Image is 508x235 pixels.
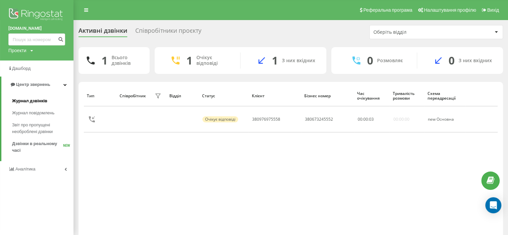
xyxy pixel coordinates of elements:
div: Open Intercom Messenger [485,197,501,213]
div: З них вхідних [282,58,315,64]
div: Відділ [169,94,195,98]
div: 00:00:00 [393,117,409,122]
span: Вихід [487,7,499,13]
div: Схема переадресації [427,91,462,101]
span: Аналiтика [15,166,35,171]
div: Проекти [8,47,26,54]
div: 1 [272,54,278,67]
div: Бізнес номер [304,94,351,98]
span: Дашборд [12,66,31,71]
div: Активні дзвінки [78,27,127,37]
a: Журнал повідомлень [12,107,73,119]
div: З них вхідних [459,58,492,64]
a: [DOMAIN_NAME] [8,25,65,32]
div: Співробітник [120,94,146,98]
div: 0 [449,54,455,67]
span: Дзвінки в реальному часі [12,140,63,154]
span: Реферальна програма [363,7,412,13]
a: Звіт про пропущені необроблені дзвінки [12,119,73,138]
span: Центр звернень [16,82,50,87]
div: Оберіть відділ [373,29,453,35]
a: Центр звернень [1,77,73,93]
div: Клієнт [251,94,298,98]
a: Журнал дзвінків [12,95,73,107]
img: Ringostat logo [8,7,65,23]
div: 380976975558 [252,117,280,122]
div: Статус [202,94,245,98]
div: Тип [87,94,113,98]
div: : : [358,117,374,122]
div: Час очікування [357,91,386,101]
div: 1 [102,54,108,67]
div: Тривалість розмови [393,91,421,101]
span: 00 [358,116,362,122]
span: Журнал повідомлень [12,110,54,116]
div: Очікує відповіді [196,55,230,66]
div: Співробітники проєкту [135,27,201,37]
div: 1 [186,54,192,67]
span: 00 [363,116,368,122]
div: Всього дзвінків [112,55,142,66]
div: Розмовляє [377,58,403,64]
div: Очікує відповіді [202,116,238,122]
span: Журнал дзвінків [12,98,47,104]
span: Звіт про пропущені необроблені дзвінки [12,122,70,135]
span: 03 [369,116,374,122]
div: new Основна [428,117,462,122]
div: 380673245552 [305,117,333,122]
span: Налаштування профілю [424,7,476,13]
div: 0 [367,54,373,67]
input: Пошук за номером [8,33,65,45]
a: Дзвінки в реальному часіNEW [12,138,73,156]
